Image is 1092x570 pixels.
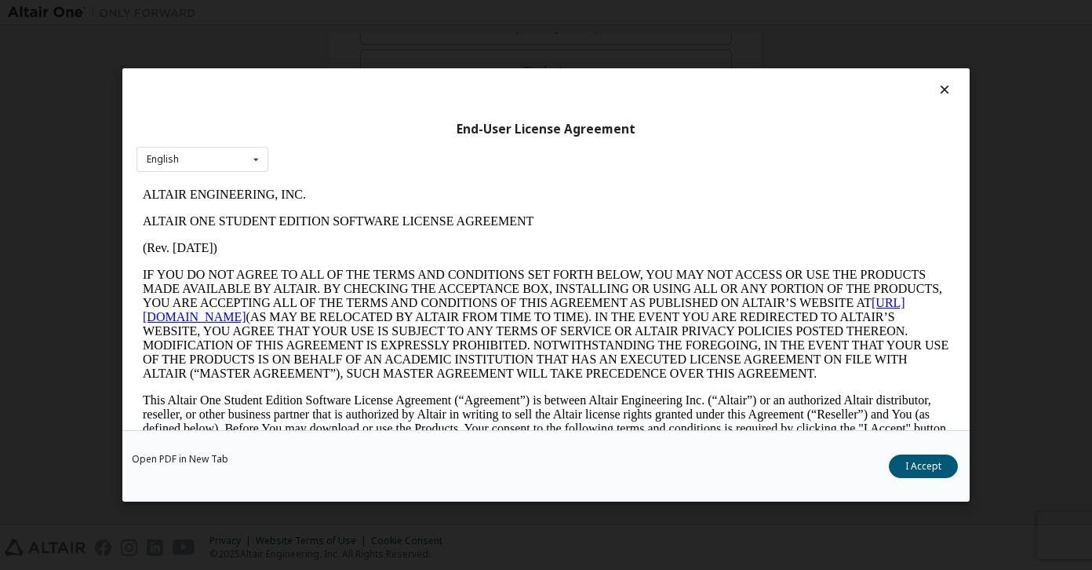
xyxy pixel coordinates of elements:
[6,212,813,269] p: This Altair One Student Edition Software License Agreement (“Agreement”) is between Altair Engine...
[136,122,955,137] div: End-User License Agreement
[6,60,813,74] p: (Rev. [DATE])
[6,86,813,199] p: IF YOU DO NOT AGREE TO ALL OF THE TERMS AND CONDITIONS SET FORTH BELOW, YOU MAY NOT ACCESS OR USE...
[6,33,813,47] p: ALTAIR ONE STUDENT EDITION SOFTWARE LICENSE AGREEMENT
[889,455,958,478] button: I Accept
[6,115,769,142] a: [URL][DOMAIN_NAME]
[147,155,179,164] div: English
[6,6,813,20] p: ALTAIR ENGINEERING, INC.
[132,455,228,464] a: Open PDF in New Tab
